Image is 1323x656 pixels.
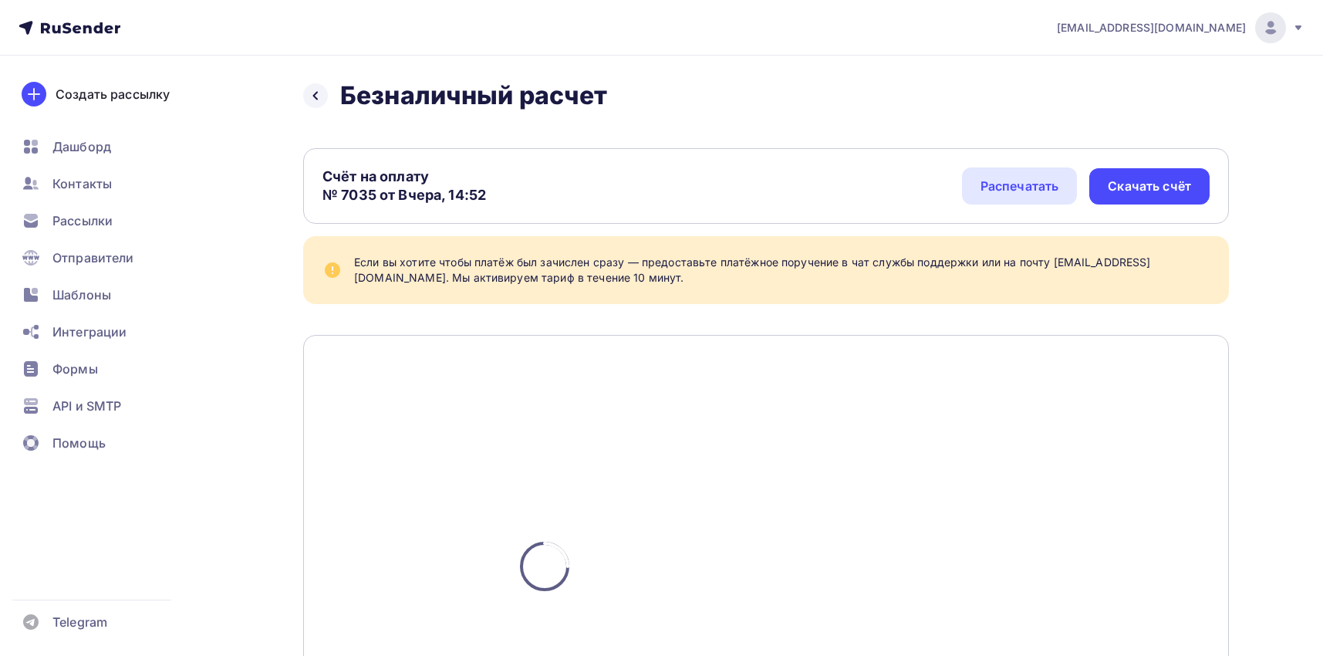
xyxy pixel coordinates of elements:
span: Формы [52,360,98,378]
span: Отправители [52,249,134,267]
span: API и SMTP [52,397,121,415]
span: Telegram [52,613,107,631]
div: Создать рассылку [56,85,170,103]
div: Распечатать [980,177,1059,195]
span: Шаблоны [52,286,111,304]
a: [EMAIL_ADDRESS][DOMAIN_NAME] [1057,12,1304,43]
span: Рассылки [52,211,113,230]
span: Помощь [52,434,106,452]
span: Интеграции [52,323,127,341]
a: Формы [12,353,196,384]
a: Рассылки [12,205,196,236]
a: Контакты [12,168,196,199]
span: Контакты [52,174,112,193]
div: Скачать счёт [1108,178,1191,195]
div: Счёт на оплату № 7035 от Вчера, 14:52 [322,167,486,205]
span: [EMAIL_ADDRESS][DOMAIN_NAME] [1057,20,1246,36]
div: Если вы хотите чтобы платёж был зачислен сразу — предоставьте платёжное поручение в чат службы по... [354,255,1210,286]
a: Шаблоны [12,279,196,310]
a: Отправители [12,242,196,273]
a: Дашборд [12,131,196,162]
span: Дашборд [52,137,111,156]
h2: Безналичный расчет [340,80,608,111]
